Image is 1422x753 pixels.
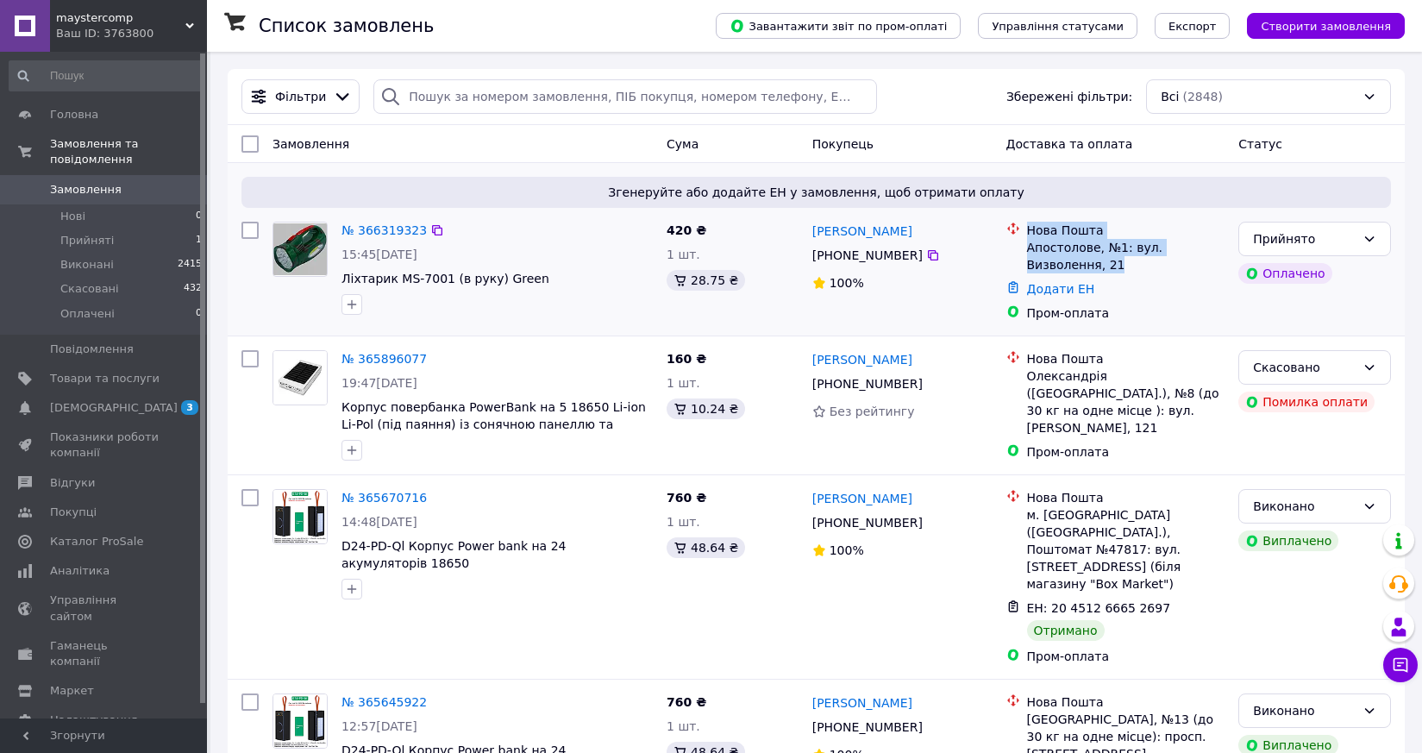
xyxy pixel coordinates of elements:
a: [PERSON_NAME] [812,694,912,712]
div: [PHONE_NUMBER] [809,511,926,535]
span: 1 [196,233,202,248]
div: Нова Пошта [1027,693,1225,711]
span: 3 [181,400,198,415]
input: Пошук [9,60,204,91]
span: 0 [196,209,202,224]
div: Нова Пошта [1027,222,1225,239]
span: Без рейтингу [830,405,915,418]
span: Скасовані [60,281,119,297]
div: Ваш ID: 3763800 [56,26,207,41]
span: 160 ₴ [667,352,706,366]
div: [PHONE_NUMBER] [809,715,926,739]
span: 1 шт. [667,376,700,390]
div: Оплачено [1238,263,1331,284]
span: Маркет [50,683,94,699]
span: Управління статусами [992,20,1124,33]
span: ЕН: 20 4512 6665 2697 [1027,601,1171,615]
a: D24-PD-Ql Корпус Power bank на 24 акумуляторів 18650 [341,539,566,570]
span: Створити замовлення [1261,20,1391,33]
span: Cума [667,137,698,151]
span: Замовлення [272,137,349,151]
img: Фото товару [273,223,327,276]
a: Фото товару [272,222,328,277]
span: Управління сайтом [50,593,160,624]
span: Завантажити звіт по пром-оплаті [730,18,947,34]
span: Повідомлення [50,342,134,357]
span: 1 шт. [667,719,700,733]
span: Покупець [812,137,874,151]
span: Каталог ProSale [50,534,143,549]
span: Аналітика [50,563,110,579]
span: Замовлення [50,182,122,198]
span: 15:45[DATE] [341,248,417,261]
div: 48.64 ₴ [667,537,745,558]
div: 10.24 ₴ [667,398,745,419]
span: 760 ₴ [667,695,706,709]
div: [PHONE_NUMBER] [809,372,926,396]
span: [DEMOGRAPHIC_DATA] [50,400,178,416]
a: Ліхтарик MS-7001 (в руку) Green [341,272,549,286]
div: Прийнято [1253,229,1356,248]
span: maystercomp [56,10,185,26]
div: Пром-оплата [1027,304,1225,322]
div: Скасовано [1253,358,1356,377]
a: Фото товару [272,350,328,405]
span: Всі [1161,88,1179,105]
div: Виконано [1253,497,1356,516]
img: Фото товару [273,490,327,543]
span: Збережені фільтри: [1006,88,1132,105]
button: Експорт [1155,13,1231,39]
div: Пром-оплата [1027,443,1225,461]
span: 1 шт. [667,248,700,261]
span: (2848) [1182,90,1223,104]
span: Показники роботи компанії [50,430,160,461]
div: [PHONE_NUMBER] [809,243,926,267]
div: Виконано [1253,701,1356,720]
span: Згенеруйте або додайте ЕН у замовлення, щоб отримати оплату [248,184,1384,201]
span: 14:48[DATE] [341,515,417,529]
div: Виплачено [1238,530,1338,551]
a: [PERSON_NAME] [812,351,912,368]
span: 12:57[DATE] [341,719,417,733]
span: Фільтри [275,88,326,105]
span: Оплачені [60,306,115,322]
a: Фото товару [272,693,328,749]
a: Корпус повербанка PowerBank на 5 18650 Li-ion Li-Pol (під паяння) із сонячною панеллю та ліхтарем... [341,400,646,449]
span: Гаманець компанії [50,638,160,669]
span: Налаштування [50,712,138,728]
h1: Список замовлень [259,16,434,36]
a: Фото товару [272,489,328,544]
span: Доставка та оплата [1006,137,1133,151]
span: 432 [184,281,202,297]
div: Олександрія ([GEOGRAPHIC_DATA].), №8 (до 30 кг на одне місце ): вул. [PERSON_NAME], 121 [1027,367,1225,436]
span: Покупці [50,505,97,520]
div: Пром-оплата [1027,648,1225,665]
a: Створити замовлення [1230,18,1405,32]
span: 2415 [178,257,202,273]
span: 0 [196,306,202,322]
span: Виконані [60,257,114,273]
span: Товари та послуги [50,371,160,386]
button: Завантажити звіт по пром-оплаті [716,13,961,39]
span: Прийняті [60,233,114,248]
div: Помилка оплати [1238,392,1375,412]
img: Фото товару [273,351,327,405]
img: Фото товару [273,694,327,748]
span: Головна [50,107,98,122]
a: [PERSON_NAME] [812,223,912,240]
a: № 365670716 [341,491,427,505]
span: 760 ₴ [667,491,706,505]
a: Додати ЕН [1027,282,1095,296]
button: Чат з покупцем [1383,648,1418,682]
div: м. [GEOGRAPHIC_DATA] ([GEOGRAPHIC_DATA].), Поштомат №47817: вул. [STREET_ADDRESS] (біля магазину ... [1027,506,1225,593]
span: Статус [1238,137,1282,151]
div: Нова Пошта [1027,350,1225,367]
span: Замовлення та повідомлення [50,136,207,167]
button: Управління статусами [978,13,1137,39]
a: № 365896077 [341,352,427,366]
span: 100% [830,543,864,557]
a: [PERSON_NAME] [812,490,912,507]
